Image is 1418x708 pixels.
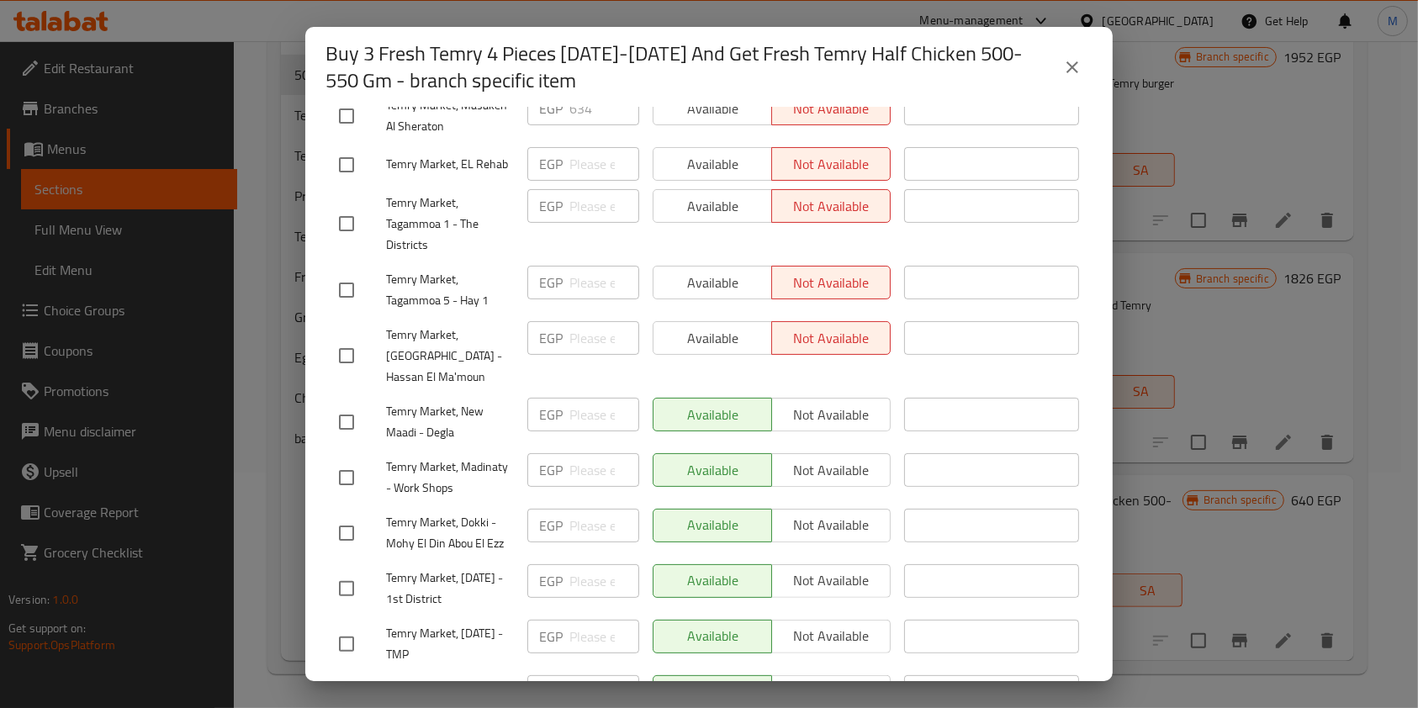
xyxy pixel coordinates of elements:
span: Temry Market, [DATE] - TMP [386,623,514,665]
span: Temry Market, Madinaty - Work Shops [386,457,514,499]
h2: Buy 3 Fresh Temry 4 Pieces [DATE]-[DATE] And Get Fresh Temry Half Chicken 500-550 Gm - branch spe... [325,40,1052,94]
p: EGP [539,515,563,536]
p: EGP [539,272,563,293]
p: EGP [539,571,563,591]
p: EGP [539,154,563,174]
input: Please enter price [569,189,639,223]
span: Temry Market, Tagammoa 1 - The Districts [386,193,514,256]
span: Temry Market, Dokki - Mohy El Din Abou El Ezz [386,512,514,554]
p: EGP [539,196,563,216]
span: Temry Market, Tagammoa 5 - Hay 1 [386,269,514,311]
input: Please enter price [569,620,639,653]
p: EGP [539,626,563,647]
input: Please enter price [569,453,639,487]
input: Please enter price [569,266,639,299]
input: Please enter price [569,321,639,355]
p: EGP [539,460,563,480]
p: EGP [539,328,563,348]
input: Please enter price [569,147,639,181]
input: Please enter price [569,398,639,431]
span: Temry Market, [DATE] - 1st District [386,568,514,610]
span: Temry Market, New Maadi - Degla [386,401,514,443]
span: Temry Market, [GEOGRAPHIC_DATA] - Hassan El Ma'moun [386,325,514,388]
input: Please enter price [569,509,639,542]
input: Please enter price [569,92,639,125]
p: EGP [539,98,563,119]
span: Temry Market, EL Rehab [386,154,514,175]
p: EGP [539,404,563,425]
button: close [1052,47,1093,87]
input: Please enter price [569,564,639,598]
span: Temry Market, Masaken Al Sheraton [386,95,514,137]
